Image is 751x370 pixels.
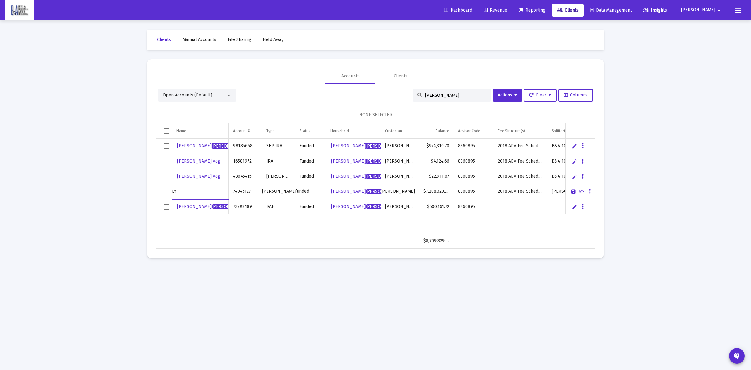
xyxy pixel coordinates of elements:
[484,8,507,13] span: Revenue
[381,184,419,199] td: [PERSON_NAME]
[381,123,419,138] td: Column Custodian
[423,238,449,244] div: $8,709,829.64
[493,123,547,138] td: Column Fee Structure(s)
[276,128,280,133] span: Show filter options for column 'Type'
[381,139,419,154] td: [PERSON_NAME]
[454,184,494,199] td: 8360895
[262,199,295,214] td: DAF
[365,159,400,164] span: [PERSON_NAME]
[177,204,285,209] span: [PERSON_NAME] & [PERSON_NAME]
[365,204,400,209] span: [PERSON_NAME]
[444,8,472,13] span: Dashboard
[419,199,454,214] td: $500,161.72
[564,92,588,98] span: Columns
[262,154,295,169] td: IRA
[10,4,29,17] img: Dashboard
[529,92,551,98] span: Clear
[454,154,494,169] td: 8360895
[590,8,632,13] span: Data Management
[526,128,531,133] span: Show filter options for column 'Fee Structure(s)'
[177,159,220,164] span: [PERSON_NAME] Vog
[299,173,322,180] div: Funded
[229,199,262,214] td: 73798189
[233,128,250,133] div: Account #
[187,128,192,133] span: Show filter options for column 'Name'
[177,174,220,179] span: [PERSON_NAME] Vog
[572,159,577,164] a: Edit
[163,92,212,98] span: Open Accounts (Default)
[330,172,422,181] a: [PERSON_NAME][PERSON_NAME]Household
[673,4,730,16] button: [PERSON_NAME]
[331,143,421,149] span: [PERSON_NAME] Household
[585,4,637,17] a: Data Management
[299,158,322,164] div: Funded
[571,189,576,194] a: Save
[403,128,408,133] span: Show filter options for column 'Custodian'
[172,123,229,138] td: Column Name
[262,139,295,154] td: SEP IRA
[331,159,421,164] span: [PERSON_NAME] Household
[350,128,355,133] span: Show filter options for column 'Household'
[330,157,422,166] a: [PERSON_NAME][PERSON_NAME]Household
[164,174,169,179] div: Select row
[152,34,176,46] a: Clients
[341,73,360,79] div: Accounts
[498,92,517,98] span: Actions
[557,8,579,13] span: Clients
[299,204,322,210] div: Funded
[262,169,295,184] td: [PERSON_NAME]
[519,8,545,13] span: Reporting
[479,4,512,17] a: Revenue
[425,93,486,98] input: Search
[263,37,284,42] span: Held Away
[514,4,550,17] a: Reporting
[299,128,310,133] div: Status
[481,128,486,133] span: Show filter options for column 'Advisor Code'
[164,128,169,134] div: Select all
[454,169,494,184] td: 8360895
[638,4,672,17] a: Insights
[330,187,422,196] a: [PERSON_NAME][PERSON_NAME]Household
[715,4,723,17] mat-icon: arrow_drop_down
[419,169,454,184] td: $22,911.67
[381,199,419,214] td: [PERSON_NAME]
[161,112,590,118] div: NONE SELECTED
[326,123,381,138] td: Column Household
[493,139,547,154] td: 2018 ADV Fee Schedule
[572,174,577,179] a: Edit
[229,123,262,138] td: Column Account #
[229,169,262,184] td: 43645415
[381,169,419,184] td: [PERSON_NAME]
[330,128,349,133] div: Household
[493,154,547,169] td: 2018 ADV Fee Schedule
[229,139,262,154] td: 98185668
[228,37,251,42] span: File Sharing
[643,8,667,13] span: Insights
[229,154,262,169] td: 16581972
[212,143,246,149] span: [PERSON_NAME]
[385,128,402,133] div: Custodian
[572,204,577,210] a: Edit
[547,169,616,184] td: B&A 100
[436,128,449,133] div: Balance
[176,128,186,133] div: Name
[176,157,221,166] a: [PERSON_NAME] Vog
[176,172,221,181] a: [PERSON_NAME] Vog
[547,184,616,199] td: [PERSON_NAME] - New Business Credit
[681,8,715,13] span: [PERSON_NAME]
[419,123,454,138] td: Column Balance
[164,159,169,164] div: Select row
[331,204,421,209] span: [PERSON_NAME] Household
[454,199,494,214] td: 8360895
[547,139,616,154] td: B&A 100
[266,128,275,133] div: Type
[365,174,400,179] span: [PERSON_NAME]
[547,154,616,169] td: B&A 100
[299,143,322,149] div: Funded
[164,189,169,194] div: Select row
[419,184,454,199] td: $7,208,320.89
[330,141,422,151] a: [PERSON_NAME][PERSON_NAME]Household
[547,123,616,138] td: Column Splitter(s)
[381,154,419,169] td: [PERSON_NAME]
[365,143,400,149] span: [PERSON_NAME]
